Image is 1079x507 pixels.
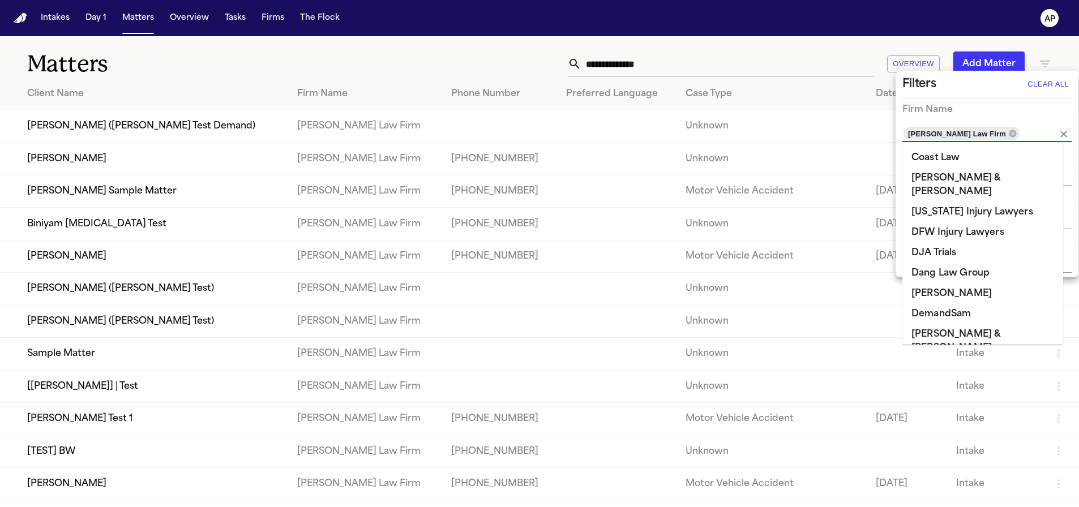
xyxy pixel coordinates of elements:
li: [PERSON_NAME] [902,283,1063,304]
span: [PERSON_NAME] Law Firm [904,127,1011,140]
h2: Filters [902,75,936,93]
li: DemandSam [902,304,1063,324]
li: [US_STATE] Injury Lawyers [902,202,1063,222]
button: Open [1071,263,1073,265]
button: Close [1071,133,1073,135]
button: Clear [1056,126,1072,142]
button: Clear All [1025,75,1072,93]
li: [PERSON_NAME] & [PERSON_NAME] [902,324,1063,358]
div: [PERSON_NAME] Law Firm [904,127,1020,140]
button: Open [1071,176,1073,178]
li: DFW Injury Lawyers [902,222,1063,243]
li: Dang Law Group [902,263,1063,283]
button: Open [1071,220,1073,222]
li: [PERSON_NAME] & [PERSON_NAME] [902,168,1063,202]
li: DJA Trials [902,243,1063,263]
h3: Firm Name [902,103,953,117]
li: Coast Law [902,148,1063,168]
